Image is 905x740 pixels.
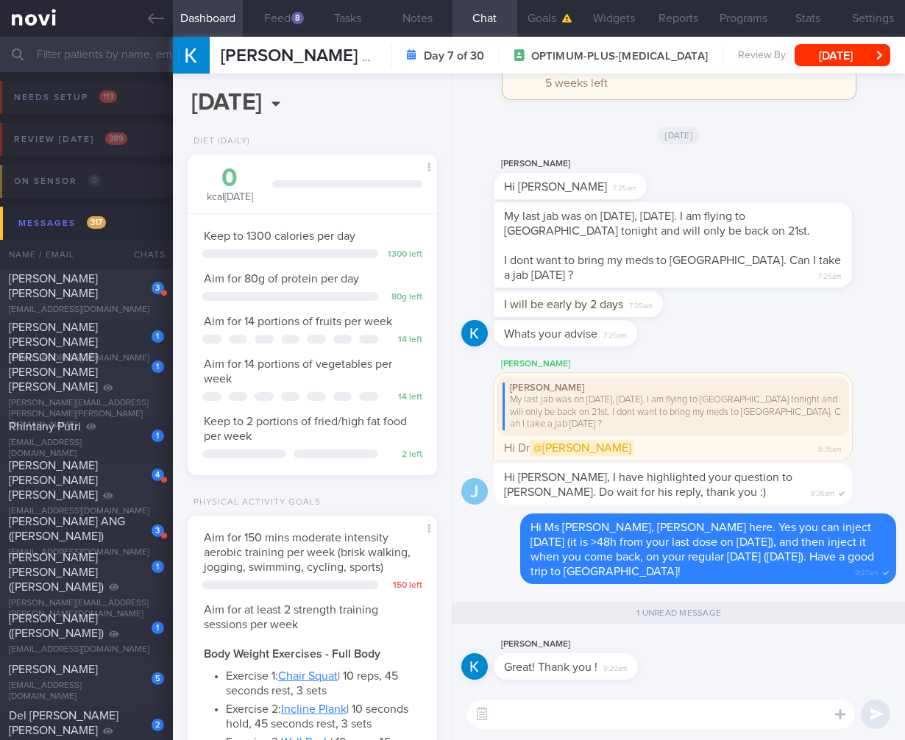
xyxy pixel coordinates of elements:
[9,516,125,542] span: [PERSON_NAME] ANG ([PERSON_NAME])
[152,330,164,343] div: 1
[386,449,422,460] div: 2 left
[461,478,488,505] div: J
[281,703,347,715] a: Incline Plank
[9,398,164,431] div: [PERSON_NAME][EMAIL_ADDRESS][PERSON_NAME][PERSON_NAME][DOMAIN_NAME]
[9,547,164,558] div: [EMAIL_ADDRESS][DOMAIN_NAME]
[15,213,110,233] div: Messages
[204,416,407,442] span: Keep to 2 portions of fried/high fat food per week
[504,299,623,310] span: I will be early by 2 days
[9,613,104,639] span: [PERSON_NAME] ([PERSON_NAME])
[9,644,164,655] div: [EMAIL_ADDRESS][DOMAIN_NAME]
[152,622,164,634] div: 1
[204,273,359,285] span: Aim for 80g of protein per day
[9,305,164,316] div: [EMAIL_ADDRESS][DOMAIN_NAME]
[10,129,131,149] div: Review [DATE]
[9,321,98,348] span: [PERSON_NAME] [PERSON_NAME]
[152,282,164,294] div: 3
[226,698,421,731] li: Exercise 2: | 10 seconds hold, 45 seconds rest, 3 sets
[152,672,164,685] div: 5
[494,636,682,653] div: [PERSON_NAME]
[10,88,121,107] div: Needs setup
[9,273,98,299] span: [PERSON_NAME] [PERSON_NAME]
[9,460,98,501] span: [PERSON_NAME] [PERSON_NAME] [PERSON_NAME]
[152,430,164,442] div: 1
[9,663,98,675] span: [PERSON_NAME]
[99,90,117,103] span: 113
[504,328,597,340] span: Whats your advise
[9,421,81,433] span: Rhintany Putri
[504,181,607,193] span: Hi [PERSON_NAME]
[504,255,841,281] span: I dont want to bring my meds to [GEOGRAPHIC_DATA]. Can I take a jab [DATE] ?
[504,661,597,673] span: Great! Thank you !
[188,497,321,508] div: Physical Activity Goals
[530,440,634,456] span: @[PERSON_NAME]
[152,719,164,731] div: 2
[504,440,634,456] span: Hi Dr
[818,441,842,455] span: 8:35am
[278,670,338,682] a: Chair Squat
[204,648,380,660] strong: Body Weight Exercises - Full Body
[658,127,700,144] span: [DATE]
[386,392,422,403] div: 14 left
[9,710,118,736] span: Del [PERSON_NAME] [PERSON_NAME]
[503,383,843,394] div: [PERSON_NAME]
[152,469,164,481] div: 4
[204,532,411,573] span: Aim for 150 mins moderate intensity aerobic training per week (brisk walking, jogging, swimming, ...
[9,352,98,393] span: [PERSON_NAME] [PERSON_NAME] [PERSON_NAME]
[504,210,810,237] span: My last jab was on [DATE], [DATE]. I am flying to [GEOGRAPHIC_DATA] tonight and will only be back...
[504,472,792,498] span: Hi [PERSON_NAME], I have highlighted your question to [PERSON_NAME]. Do wait for his reply, thank...
[202,166,258,204] div: kcal [DATE]
[603,660,628,674] span: 9:29am
[152,561,164,573] div: 1
[221,47,408,65] span: [PERSON_NAME] Su-En
[291,12,304,24] div: 8
[152,524,164,537] div: 3
[795,44,890,66] button: [DATE]
[204,358,392,385] span: Aim for 14 portions of vegetables per week
[494,155,691,173] div: [PERSON_NAME]
[386,249,422,260] div: 1300 left
[545,77,608,89] span: 5 weeks left
[9,552,104,593] span: [PERSON_NAME] [PERSON_NAME] ([PERSON_NAME])
[613,179,636,193] span: 7:25am
[87,216,106,229] span: 317
[811,485,834,499] span: 8:36am
[105,132,127,145] span: 389
[88,174,101,187] span: 0
[629,297,653,311] span: 7:26am
[386,580,422,591] div: 150 left
[494,355,896,373] div: [PERSON_NAME]
[114,240,173,269] div: Chats
[152,360,164,373] div: 1
[386,335,422,346] div: 14 left
[855,564,879,578] span: 9:27am
[386,292,422,303] div: 80 g left
[204,316,392,327] span: Aim for 14 portions of fruits per week
[424,49,484,63] strong: Day 7 of 30
[204,604,378,630] span: Aim for at least 2 strength training sessions per week
[531,49,708,64] span: OPTIMUM-PLUS-[MEDICAL_DATA]
[202,166,258,191] div: 0
[9,438,164,460] div: [EMAIL_ADDRESS][DOMAIN_NAME]
[9,506,164,517] div: [EMAIL_ADDRESS][DOMAIN_NAME]
[818,268,842,282] span: 7:26am
[603,327,627,341] span: 7:26am
[530,522,874,577] span: Hi Ms [PERSON_NAME], [PERSON_NAME] here. Yes you can inject [DATE] (it is >48h from your last dos...
[9,598,164,620] div: [PERSON_NAME][EMAIL_ADDRESS][PERSON_NAME][DOMAIN_NAME]
[738,49,786,63] span: Review By
[10,171,104,191] div: On sensor
[204,230,355,242] span: Keep to 1300 calories per day
[503,394,843,430] div: My last jab was on [DATE], [DATE]. I am flying to [GEOGRAPHIC_DATA] tonight and will only be back...
[188,136,250,147] div: Diet (Daily)
[226,665,421,698] li: Exercise 1: | 10 reps, 45 seconds rest, 3 sets
[9,680,164,702] div: [EMAIL_ADDRESS][DOMAIN_NAME]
